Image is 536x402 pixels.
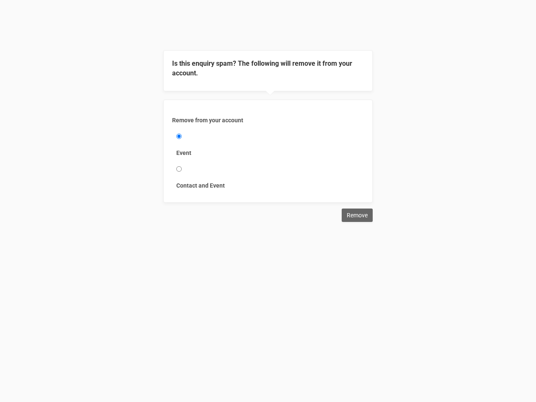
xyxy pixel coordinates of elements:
legend: Is this enquiry spam? The following will remove it from your account. [172,59,364,78]
input: Event [176,134,182,139]
input: Remove [342,209,373,222]
label: Event [176,149,360,157]
label: Remove from your account [172,116,364,124]
label: Contact and Event [176,181,360,190]
input: Contact and Event [176,166,182,172]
